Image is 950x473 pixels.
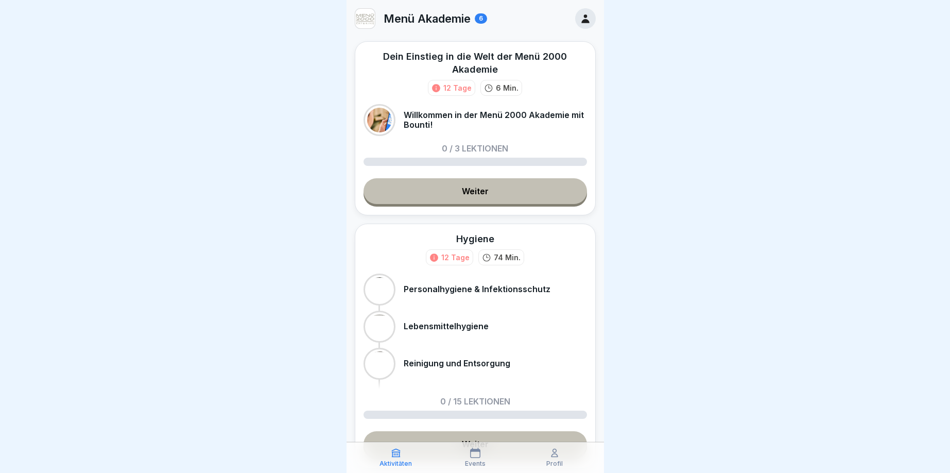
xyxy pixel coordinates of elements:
[364,50,587,76] div: Dein Einstieg in die Welt der Menü 2000 Akademie
[364,431,587,457] a: Weiter
[379,460,412,467] p: Aktivitäten
[404,359,510,368] p: Reinigung und Entsorgung
[475,13,487,24] div: 6
[494,252,521,263] p: 74 Min.
[456,232,494,245] div: Hygiene
[496,82,519,93] p: 6 Min.
[404,284,550,294] p: Personalhygiene & Infektionsschutz
[355,9,375,28] img: v3gslzn6hrr8yse5yrk8o2yg.png
[404,110,587,130] p: Willkommen in der Menü 2000 Akademie mit Bounti!
[441,252,470,263] div: 12 Tage
[443,82,472,93] div: 12 Tage
[364,178,587,204] a: Weiter
[465,460,486,467] p: Events
[442,144,508,153] p: 0 / 3 Lektionen
[384,12,471,25] p: Menü Akademie
[404,322,489,331] p: Lebensmittelhygiene
[546,460,563,467] p: Profil
[440,397,510,406] p: 0 / 15 Lektionen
